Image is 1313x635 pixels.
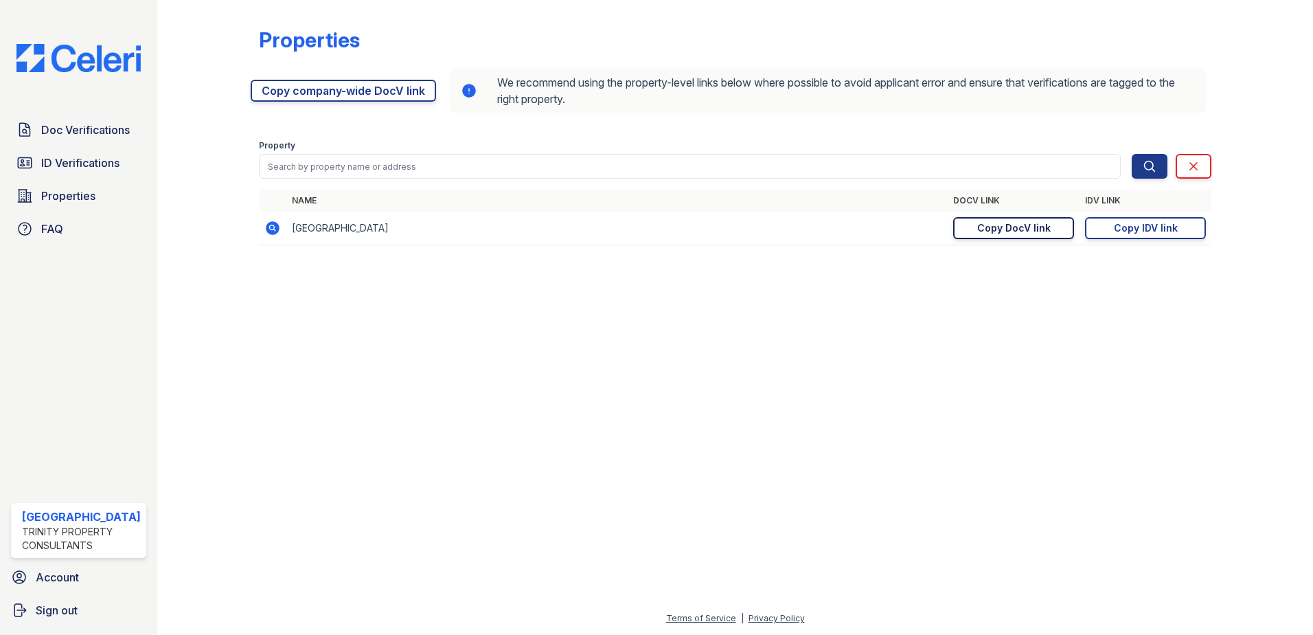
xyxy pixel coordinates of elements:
td: [GEOGRAPHIC_DATA] [286,212,948,245]
span: FAQ [41,221,63,237]
div: We recommend using the property-level links below where possible to avoid applicant error and ens... [450,69,1207,113]
th: IDV Link [1080,190,1211,212]
th: DocV Link [948,190,1080,212]
span: Properties [41,188,95,204]
div: Copy IDV link [1114,221,1178,235]
span: Account [36,569,79,586]
label: Property [259,140,295,151]
a: Privacy Policy [749,613,805,623]
a: Properties [11,182,146,210]
div: Properties [259,27,360,52]
span: ID Verifications [41,155,119,171]
span: Sign out [36,602,78,619]
a: Terms of Service [666,613,736,623]
a: Doc Verifications [11,116,146,144]
div: Trinity Property Consultants [22,525,141,553]
a: Copy company-wide DocV link [251,80,436,102]
a: ID Verifications [11,149,146,177]
a: Sign out [5,597,152,624]
div: [GEOGRAPHIC_DATA] [22,509,141,525]
th: Name [286,190,948,212]
img: CE_Logo_Blue-a8612792a0a2168367f1c8372b55b34899dd931a85d93a1a3d3e32e68fde9ad4.png [5,44,152,72]
input: Search by property name or address [259,154,1121,179]
a: Copy DocV link [953,217,1074,239]
span: Doc Verifications [41,122,130,138]
div: | [741,613,744,623]
div: Copy DocV link [977,221,1051,235]
a: Account [5,564,152,591]
a: Copy IDV link [1085,217,1206,239]
a: FAQ [11,215,146,243]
